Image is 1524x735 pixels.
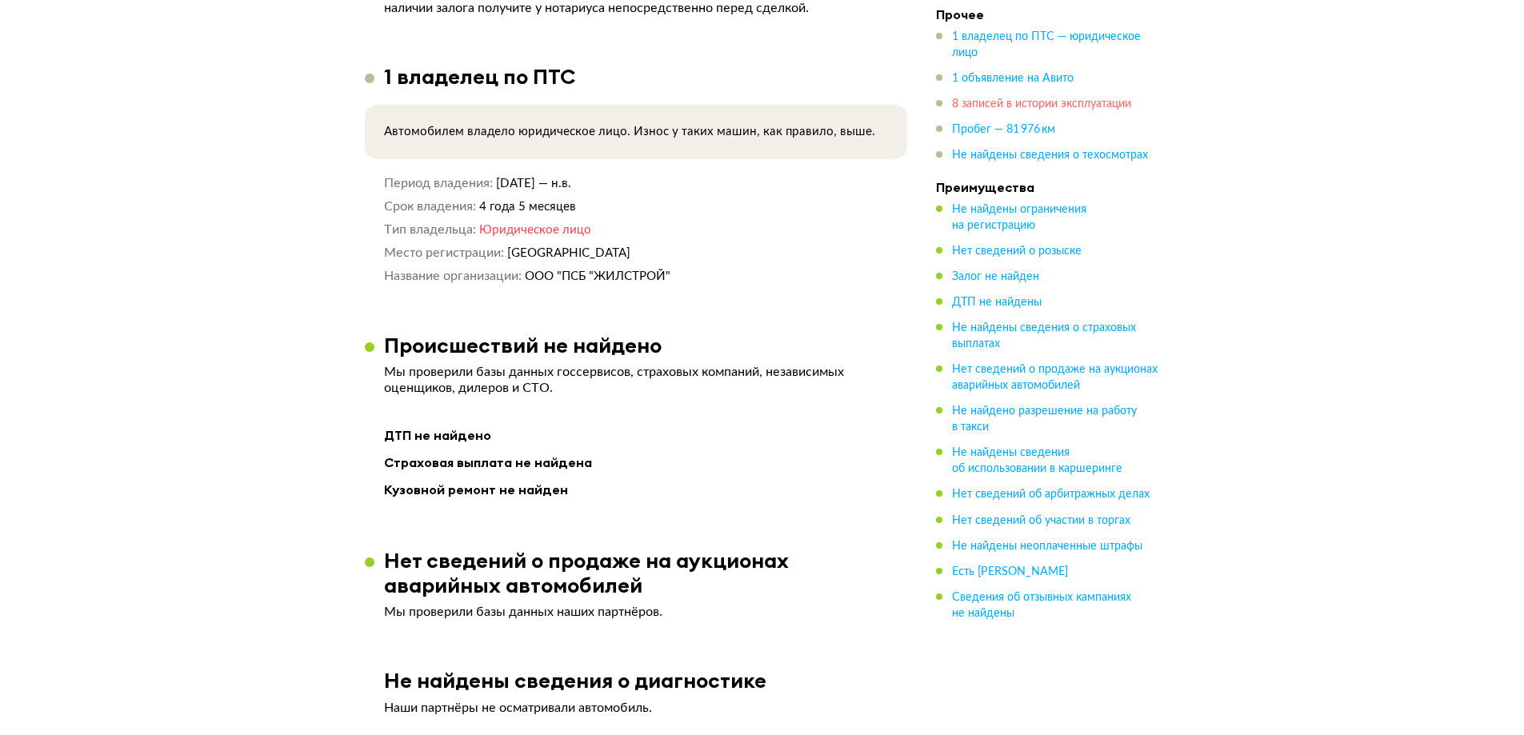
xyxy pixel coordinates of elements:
dt: Срок владения [384,198,476,215]
span: Пробег — 81 976 км [952,124,1055,135]
span: Нет сведений об арбитражных делах [952,489,1150,500]
span: Есть [PERSON_NAME] [952,565,1068,577]
h3: Происшествий не найдено [384,333,662,358]
div: Кузовной ремонт не найден [384,479,888,500]
p: Мы проверили базы данных наших партнёров. [384,604,888,620]
span: Нет сведений об участии в торгах [952,514,1130,525]
div: Страховая выплата не найдена [384,452,888,473]
span: Сведения об отзывных кампаниях не найдены [952,591,1131,618]
h3: Нет сведений о продаже на аукционах аварийных автомобилей [384,548,907,597]
dt: Тип владельца [384,222,476,238]
span: 4 года 5 месяцев [479,201,576,213]
h4: Прочее [936,6,1160,22]
span: Не найдены ограничения на регистрацию [952,204,1086,231]
span: 8 записей в истории эксплуатации [952,98,1131,110]
span: Юридическое лицо [479,224,591,236]
span: Залог не найден [952,271,1039,282]
span: Не найдены сведения о страховых выплатах [952,322,1136,350]
span: Не найдены сведения об использовании в каршеринге [952,447,1122,474]
dt: Место регистрации [384,245,504,262]
dt: Период владения [384,175,493,192]
div: ДТП не найдено [384,425,888,445]
h4: Преимущества [936,179,1160,195]
span: Не найдены неоплаченные штрафы [952,540,1142,551]
span: Не найдены сведения о техосмотрах [952,150,1148,161]
span: Не найдено разрешение на работу в такси [952,405,1137,433]
p: Автомобилем владело юридическое лицо. Износ у таких машин, как правило, выше. [384,124,888,140]
span: 1 объявление на Авито [952,73,1074,84]
span: 1 владелец по ПТС — юридическое лицо [952,31,1141,58]
span: [DATE] — н.в. [496,178,571,190]
span: Нет сведений о розыске [952,246,1082,257]
span: ООО "ПСБ "ЖИЛСТРОЙ" [525,270,670,282]
h3: Не найдены сведения о диагностике [384,668,766,693]
p: Наши партнёры не осматривали автомобиль. [384,700,888,716]
span: ДТП не найдены [952,297,1042,308]
h3: 1 владелец по ПТС [384,64,575,89]
span: [GEOGRAPHIC_DATA] [507,247,630,259]
p: Мы проверили базы данных госсервисов, страховых компаний, независимых оценщиков, дилеров и СТО. [384,364,888,396]
span: Нет сведений о продаже на аукционах аварийных автомобилей [952,364,1158,391]
dt: Название организации [384,268,522,285]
